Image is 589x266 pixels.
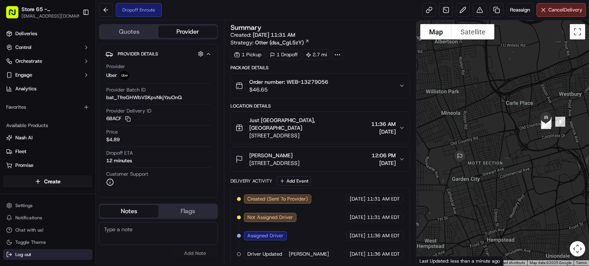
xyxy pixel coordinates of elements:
[231,73,410,98] button: Order number: WEB-13279056$46.65
[106,171,148,178] span: Customer Support
[106,115,131,122] button: 6BACF
[3,200,92,211] button: Settings
[247,214,293,221] span: Not Assigned Driver
[230,39,309,46] div: Strategy:
[3,175,92,188] button: Create
[350,251,365,258] span: [DATE]
[249,152,293,159] span: [PERSON_NAME]
[44,178,61,185] span: Create
[452,24,494,39] button: Show satellite imagery
[249,78,328,86] span: Order number: WEB-13279056
[35,73,126,80] div: Start new chat
[35,80,105,86] div: We're available if you need us!
[8,30,140,42] p: Welcome 👋
[230,31,295,39] span: Created:
[249,132,368,139] span: [STREET_ADDRESS]
[3,225,92,235] button: Chat with us!
[65,171,71,178] div: 💻
[230,65,410,71] div: Package Details
[158,26,217,38] button: Provider
[3,55,92,67] button: Orchestrate
[231,147,410,171] button: [PERSON_NAME][STREET_ADDRESS]12:06 PM[DATE]
[106,150,133,157] span: Dropoff ETA
[15,139,21,145] img: 1736555255976-a54dd68f-1ca7-489b-9aae-adbdc363a1c4
[3,159,92,171] button: Promise
[15,227,43,233] span: Chat with us!
[3,69,92,81] button: Engage
[350,214,365,221] span: [DATE]
[249,159,299,167] span: [STREET_ADDRESS]
[5,168,62,181] a: 📗Knowledge Base
[15,85,36,92] span: Analytics
[570,241,585,256] button: Map camera controls
[15,162,33,169] span: Promise
[15,72,32,78] span: Engage
[350,196,365,202] span: [DATE]
[538,116,554,132] div: 6
[15,30,37,37] span: Deliveries
[576,261,587,265] a: Terms (opens in new tab)
[548,7,582,13] span: Cancel Delivery
[367,232,400,239] span: 11:36 AM EDT
[3,28,92,40] a: Deliveries
[230,24,262,31] h3: Summary
[507,3,533,17] button: Reassign
[249,116,368,132] span: Just [GEOGRAPHIC_DATA], [GEOGRAPHIC_DATA]
[15,215,42,221] span: Notifications
[106,86,146,93] span: Provider Batch ID
[8,73,21,86] img: 1736555255976-a54dd68f-1ca7-489b-9aae-adbdc363a1c4
[289,251,329,258] span: [PERSON_NAME]
[3,3,79,21] button: Store 65 - [GEOGRAPHIC_DATA], [GEOGRAPHIC_DATA] (Just Salad)[EMAIL_ADDRESS][DOMAIN_NAME]
[118,51,158,57] span: Provider Details
[367,251,400,258] span: 11:36 AM EDT
[247,232,283,239] span: Assigned Driver
[420,24,452,39] button: Show street map
[372,159,396,167] span: [DATE]
[247,251,282,258] span: Driver Updated
[106,136,120,143] span: $4.89
[418,256,444,266] a: Open this area in Google Maps (opens a new window)
[372,152,396,159] span: 12:06 PM
[3,145,92,158] button: Fleet
[21,13,84,19] button: [EMAIL_ADDRESS][DOMAIN_NAME]
[100,205,158,217] button: Notes
[231,112,410,144] button: Just [GEOGRAPHIC_DATA], [GEOGRAPHIC_DATA][STREET_ADDRESS]11:36 AM[DATE]
[303,49,331,60] div: 2.7 mi
[106,157,132,164] div: 12 minutes
[72,171,123,178] span: API Documentation
[530,261,571,265] span: Map data ©2025 Google
[106,108,151,114] span: Provider Delivery ID
[24,118,62,124] span: [PERSON_NAME]
[15,148,26,155] span: Fleet
[15,134,33,141] span: Nash AI
[15,251,31,258] span: Log out
[3,132,92,144] button: Nash AI
[536,3,586,17] button: CancelDelivery
[255,39,309,46] a: Otter (dss_CgL5zY)
[21,5,76,13] button: Store 65 - [GEOGRAPHIC_DATA], [GEOGRAPHIC_DATA] (Just Salad)
[106,129,118,135] span: Price
[416,256,503,266] div: Last Updated: less than a minute ago
[230,103,410,109] div: Location Details
[230,49,265,60] div: 1 Pickup
[8,132,20,144] img: Klarizel Pensader
[230,178,272,184] div: Delivery Activity
[255,39,304,46] span: Otter (dss_CgL5zY)
[492,260,525,266] button: Keyboard shortcuts
[15,44,31,51] span: Control
[3,101,92,113] div: Favorites
[510,7,530,13] span: Reassign
[3,83,92,95] a: Analytics
[15,171,59,178] span: Knowledge Base
[6,162,89,169] a: Promise
[76,189,93,195] span: Pylon
[8,171,14,178] div: 📗
[20,49,138,57] input: Got a question? Start typing here...
[62,168,126,181] a: 💻API Documentation
[106,94,182,101] span: bat_TfreGHWbVSKpvNkjYzuOnQ
[119,98,140,107] button: See all
[68,118,84,124] span: [DATE]
[15,239,46,245] span: Toggle Theme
